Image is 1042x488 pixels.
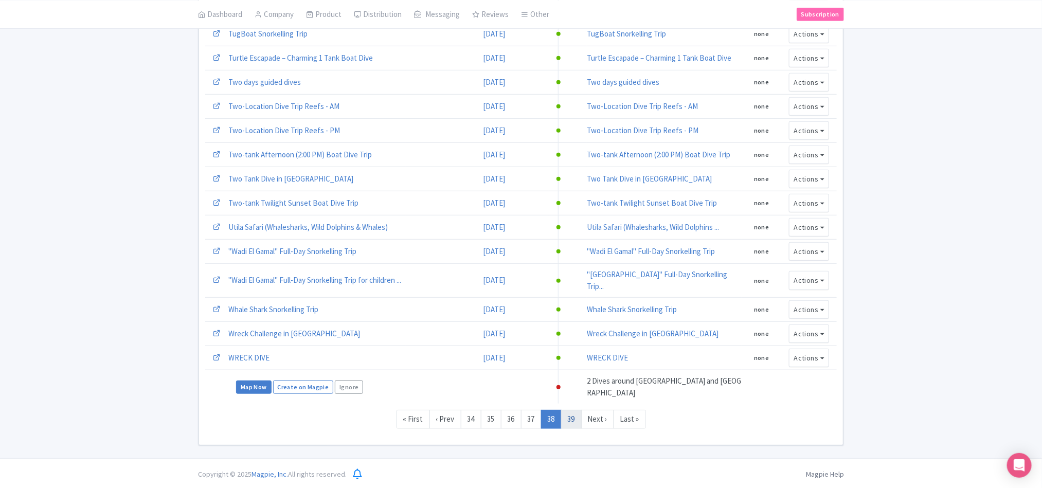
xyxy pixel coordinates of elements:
[749,196,774,210] button: none
[481,410,501,429] a: 35
[397,410,430,429] a: « First
[429,410,461,429] a: ‹ Prev
[228,101,339,111] a: Two-Location Dive Trip Reefs - AM
[789,271,829,290] button: Actions
[749,51,774,65] button: none
[749,27,774,41] button: none
[483,275,506,285] a: [DATE]
[251,469,288,479] span: Magpie, Inc.
[749,274,774,287] button: none
[587,370,742,404] td: 2 Dives around [GEOGRAPHIC_DATA] and [GEOGRAPHIC_DATA]
[228,125,340,135] a: Two-Location Dive Trip Reefs - PM
[1007,453,1032,478] div: Open Intercom Messenger
[236,381,272,394] a: Map Now
[483,304,506,314] a: [DATE]
[483,77,506,87] a: [DATE]
[587,77,659,87] a: Two days guided dives
[228,275,401,285] a: "Wadi El Gamal" Full-Day Snorkelling Trip for children ...
[587,150,730,159] a: Two-tank Afternoon (2:00 PM) Boat Dive Trip
[483,53,506,63] a: [DATE]
[806,469,844,479] a: Magpie Help
[789,194,829,213] button: Actions
[587,222,719,232] a: Utila Safari (Whalesharks, Wild Dolphins ...
[483,222,506,232] a: [DATE]
[228,150,372,159] a: Two-tank Afternoon (2:00 PM) Boat Dive Trip
[587,125,698,135] a: Two-Location Dive Trip Reefs - PM
[483,353,506,363] a: [DATE]
[228,304,318,314] a: Whale Shark Snorkelling Trip
[749,76,774,89] button: none
[483,150,506,159] a: [DATE]
[192,469,353,480] div: Copyright © 2025 All rights reserved.
[749,351,774,365] button: none
[335,381,363,394] a: Ignore
[749,148,774,161] button: none
[228,77,301,87] a: Two days guided dives
[483,174,506,184] a: [DATE]
[789,218,829,237] button: Actions
[581,410,614,429] a: Next ›
[587,246,715,256] a: "Wadi El Gamal" Full-Day Snorkelling Trip
[749,303,774,316] button: none
[789,25,829,44] button: Actions
[789,170,829,189] button: Actions
[521,410,542,429] a: 37
[749,172,774,186] button: none
[749,100,774,113] button: none
[228,53,373,63] a: Turtle Escapade – Charming 1 Tank Boat Dive
[228,353,270,363] a: WRECK DIVE
[483,329,506,338] a: [DATE]
[273,381,334,394] a: Create on Magpie
[749,327,774,340] button: none
[587,269,727,291] a: "[GEOGRAPHIC_DATA]" Full-Day Snorkelling Trip...
[749,245,774,258] button: none
[789,146,829,165] button: Actions
[587,198,717,208] a: Two-tank Twilight Sunset Boat Dive Trip
[797,7,844,21] a: Subscription
[483,101,506,111] a: [DATE]
[587,174,712,184] a: Two Tank Dive in [GEOGRAPHIC_DATA]
[789,242,829,261] button: Actions
[228,222,388,232] a: Utila Safari (Whalesharks, Wild Dolphins & Whales)
[587,304,677,314] a: Whale Shark Snorkelling Trip
[228,198,358,208] a: Two-tank Twilight Sunset Boat Dive Trip
[789,324,829,344] button: Actions
[789,49,829,68] button: Actions
[587,353,628,363] a: WRECK DIVE
[228,29,308,39] a: TugBoat Snorkelling Trip
[461,410,481,429] a: 34
[749,221,774,234] button: none
[228,174,353,184] a: Two Tank Dive in [GEOGRAPHIC_DATA]
[541,410,562,429] a: 38
[483,29,506,39] a: [DATE]
[587,29,666,39] a: TugBoat Snorkelling Trip
[561,410,582,429] a: 39
[587,329,718,338] a: Wreck Challenge in [GEOGRAPHIC_DATA]
[587,53,731,63] a: Turtle Escapade – Charming 1 Tank Boat Dive
[789,97,829,116] button: Actions
[483,125,506,135] a: [DATE]
[483,198,506,208] a: [DATE]
[501,410,522,429] a: 36
[614,410,646,429] a: Last »
[789,121,829,140] button: Actions
[483,246,506,256] a: [DATE]
[789,300,829,319] button: Actions
[789,73,829,92] button: Actions
[228,246,356,256] a: "Wadi El Gamal" Full-Day Snorkelling Trip
[587,101,698,111] a: Two-Location Dive Trip Reefs - AM
[749,124,774,137] button: none
[789,349,829,368] button: Actions
[228,329,360,338] a: Wreck Challenge in [GEOGRAPHIC_DATA]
